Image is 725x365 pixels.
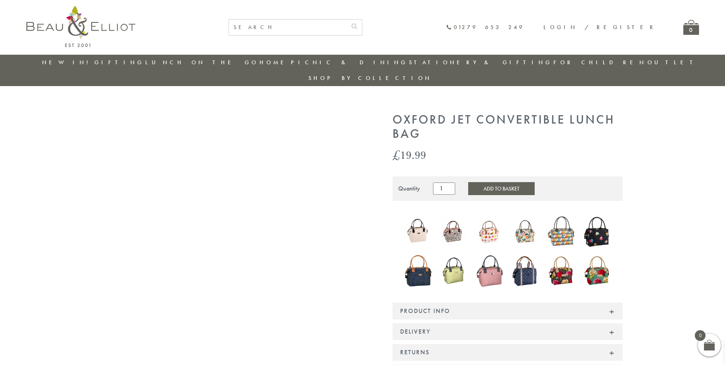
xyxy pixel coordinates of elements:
[393,147,426,163] bdi: 19.99
[583,212,611,252] a: Emily convertible lunch bag
[145,59,258,66] a: Lunch On The Go
[404,252,432,292] a: Navy Broken-hearted Convertible Insulated Lunch Bag
[291,59,408,66] a: Picnic & Dining
[393,323,623,340] div: Delivery
[393,344,623,361] div: Returns
[42,59,93,66] a: New in!
[260,59,290,66] a: Home
[547,254,575,287] img: Sarah Kelleher Lunch Bag Dark Stone
[94,59,144,66] a: Gifting
[695,330,706,341] span: 0
[393,147,400,163] span: £
[647,59,698,66] a: Outlet
[583,254,611,288] img: Sarah Kelleher convertible lunch bag teal
[26,6,135,47] img: logo
[553,59,646,66] a: For Children
[393,113,623,141] h1: Oxford Jet Convertible Lunch Bag
[393,303,623,319] div: Product Info
[475,253,504,291] a: Oxford quilted lunch bag mallow
[683,20,699,35] a: 0
[446,24,524,31] a: 01279 653 249
[404,252,432,290] img: Navy Broken-hearted Convertible Insulated Lunch Bag
[547,213,575,251] a: Carnaby eclipse convertible lunch bag
[547,254,575,289] a: Sarah Kelleher Lunch Bag Dark Stone
[409,59,552,66] a: Stationery & Gifting
[229,20,347,35] input: SEARCH
[547,213,575,249] img: Carnaby eclipse convertible lunch bag
[398,185,420,192] div: Quantity
[511,254,540,290] a: Monogram Midnight Convertible Lunch Bag
[583,212,611,251] img: Emily convertible lunch bag
[475,253,504,289] img: Oxford quilted lunch bag mallow
[308,74,432,82] a: Shop by collection
[468,182,535,195] button: Add to Basket
[583,254,611,289] a: Sarah Kelleher convertible lunch bag teal
[543,23,657,31] a: Login / Register
[511,254,540,288] img: Monogram Midnight Convertible Lunch Bag
[433,182,455,195] input: Product quantity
